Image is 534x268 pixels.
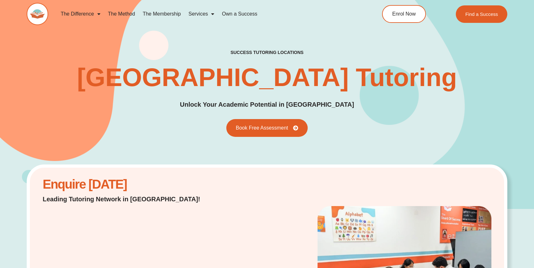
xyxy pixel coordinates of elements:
h2: Enquire [DATE] [43,180,206,188]
a: Enrol Now [382,5,426,23]
h2: [GEOGRAPHIC_DATA] Tutoring [77,65,457,90]
a: The Difference [57,7,104,21]
h2: success tutoring locations [230,50,304,55]
a: Book Free Assessment [226,119,308,137]
span: Enrol Now [392,11,416,17]
span: Book Free Assessment [236,125,288,131]
p: Leading Tutoring Network in [GEOGRAPHIC_DATA]! [43,195,206,204]
h2: Unlock Your Academic Potential in [GEOGRAPHIC_DATA] [180,100,354,110]
a: Find a Success [455,5,507,23]
span: Find a Success [465,12,498,17]
a: Services [185,7,218,21]
a: The Method [104,7,139,21]
a: Own a Success [218,7,261,21]
nav: Menu [57,7,354,21]
a: The Membership [139,7,185,21]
